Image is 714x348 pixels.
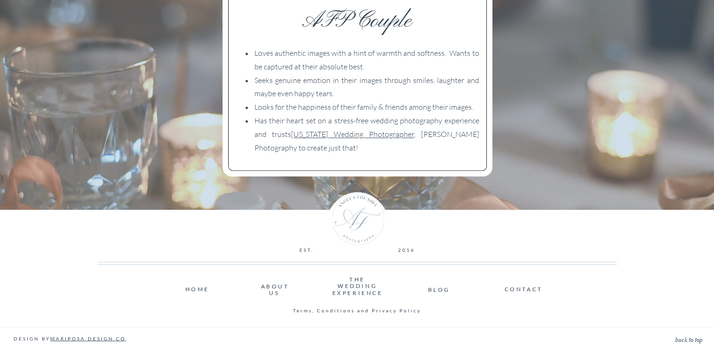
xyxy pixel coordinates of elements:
[269,307,446,313] a: Terms, Conditions and Privacy Policy
[505,286,541,291] a: CONTACT
[14,335,134,341] nav: DESIGN BY .
[261,283,288,288] nav: ABOUT US
[291,129,414,139] a: [US_STATE] Wedding Photographer
[611,335,703,343] a: BACK TO TOP
[428,286,450,292] a: BLOG
[332,276,383,297] a: THEWEDDINGEXPERIENCE
[332,276,383,297] nav: THE WEDDING EXPERIENCE
[185,286,206,291] a: HOME
[253,74,479,101] li: Seeks genuine emotion in their images through smiles, laughter and maybe even happy tears.
[262,7,452,36] p: AFP Couple
[253,100,479,114] li: Looks for the happiness of their family & friends among their images.
[261,283,288,288] a: ABOUTUS
[253,114,479,154] li: Has their heart set on a stress-free wedding photography experience and trusts , [PERSON_NAME] Ph...
[50,335,126,341] a: MARIPOSA DESIGN CO
[261,245,454,256] p: EST. 2016
[253,46,479,74] li: Loves authentic images with a hint of warmth and softness. Wants to be captured at their absolute...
